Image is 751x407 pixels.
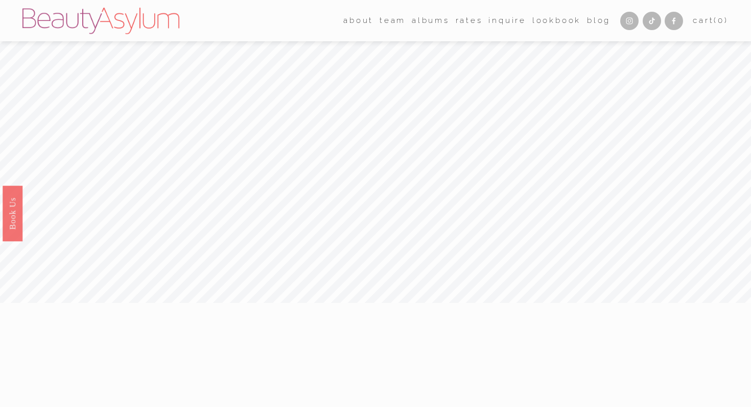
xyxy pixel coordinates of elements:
[488,13,526,28] a: Inquire
[643,12,661,30] a: TikTok
[456,13,483,28] a: Rates
[343,14,373,28] span: about
[3,186,22,241] a: Book Us
[620,12,639,30] a: Instagram
[22,8,179,34] img: Beauty Asylum | Bridal Hair &amp; Makeup Charlotte &amp; Atlanta
[714,16,728,25] span: ( )
[718,16,724,25] span: 0
[380,13,406,28] a: folder dropdown
[412,13,450,28] a: albums
[587,13,611,28] a: Blog
[343,13,373,28] a: folder dropdown
[532,13,581,28] a: Lookbook
[665,12,683,30] a: Facebook
[693,14,729,28] a: 0 items in cart
[380,14,406,28] span: team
